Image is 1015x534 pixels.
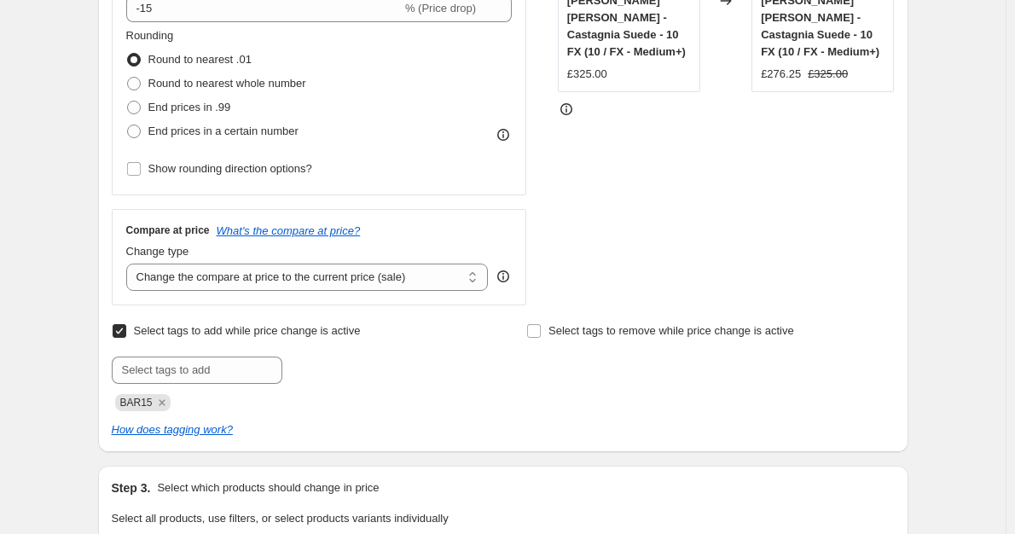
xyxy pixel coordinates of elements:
[148,77,306,90] span: Round to nearest whole number
[148,162,312,175] span: Show rounding direction options?
[148,53,252,66] span: Round to nearest .01
[126,29,174,42] span: Rounding
[148,101,231,113] span: End prices in .99
[761,66,801,83] div: £276.25
[808,66,848,83] strike: £325.00
[495,268,512,285] div: help
[154,395,170,410] button: Remove BAR15
[112,357,282,384] input: Select tags to add
[217,224,361,237] button: What's the compare at price?
[112,479,151,496] h2: Step 3.
[112,512,449,525] span: Select all products, use filters, or select products variants individually
[134,324,361,337] span: Select tags to add while price change is active
[548,324,794,337] span: Select tags to remove while price change is active
[567,66,607,83] div: £325.00
[405,2,476,15] span: % (Price drop)
[112,423,233,436] a: How does tagging work?
[148,125,299,137] span: End prices in a certain number
[126,245,189,258] span: Change type
[126,223,210,237] h3: Compare at price
[120,397,153,409] span: BAR15
[157,479,379,496] p: Select which products should change in price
